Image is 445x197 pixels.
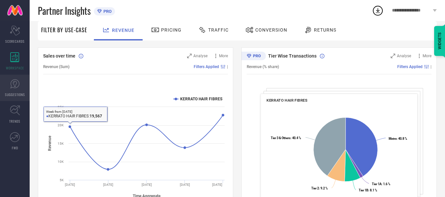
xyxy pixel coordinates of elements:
div: Premium [241,52,266,62]
svg: Zoom [391,54,395,58]
span: Filters Applied [397,64,423,69]
span: | [227,64,228,69]
span: SCORECARDS [5,39,25,44]
text: [DATE] [142,183,152,186]
span: Revenue [112,28,134,33]
span: PRO [102,9,112,14]
text: : 40.8 % [389,137,407,140]
svg: Zoom [187,54,192,58]
tspan: Tier 1B [359,188,368,192]
span: Partner Insights [38,4,91,17]
span: Revenue (% share) [247,64,279,69]
text: [DATE] [212,183,222,186]
tspan: Tier 3 & Others [271,136,291,140]
text: 20K [58,123,64,127]
span: Returns [314,27,336,33]
text: [DATE] [180,183,190,186]
tspan: Tier 1A [372,182,382,186]
span: | [431,64,431,69]
span: Conversion [255,27,287,33]
span: More [423,54,431,58]
text: : 40.4 % [271,136,301,140]
text: [DATE] [65,183,75,186]
text: 5K [60,178,64,182]
span: WORKSPACE [6,65,24,70]
span: KERRATO HAIR FIBRES [266,98,307,103]
span: TRENDS [9,119,20,124]
span: Pricing [161,27,181,33]
tspan: Revenue [47,135,52,151]
tspan: Tier 2 [311,186,319,190]
span: Revenue (Sum) [43,64,70,69]
span: Filters Applied [194,64,219,69]
span: Analyse [193,54,208,58]
text: 15K [58,142,64,145]
text: 10K [58,160,64,163]
span: Tier Wise Transactions [268,53,317,59]
span: More [219,54,228,58]
text: : 9.2 % [311,186,328,190]
span: SUGGESTIONS [5,92,25,97]
span: Sales over time [43,53,75,59]
text: : 8.1 % [359,188,377,192]
text: 25K [58,105,64,109]
tspan: Metro [389,137,397,140]
text: [DATE] [103,183,113,186]
span: Traffic [208,27,229,33]
span: FWD [12,145,18,150]
span: Filter By Use-Case [41,26,87,34]
text: : 1.6 % [372,182,390,186]
text: KERRATO HAIR FIBRES [180,97,222,101]
span: Analyse [397,54,411,58]
div: Open download list [372,5,384,16]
